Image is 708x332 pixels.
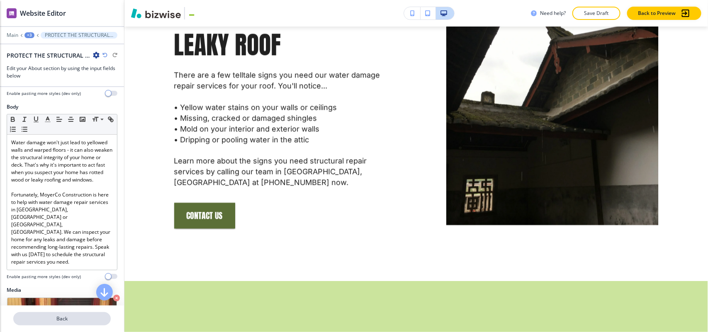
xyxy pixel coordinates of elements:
[24,32,34,38] button: +3
[7,32,18,38] button: Main
[13,312,111,325] button: Back
[14,315,110,322] p: Back
[174,102,387,113] p: • Yellow water stains on your walls or ceilings
[7,8,17,18] img: editor icon
[7,51,90,60] h2: PROTECT THE STRUCTURAL INTEGRITY OF YOUR HOME
[11,191,113,266] p: Fortunately, MoyerCo Construction is here to help with water damage repair services in [GEOGRAPHI...
[7,65,117,80] h3: Edit your About section by using the input fields below
[188,10,211,17] img: Your Logo
[20,8,66,18] h2: Website Editor
[638,10,676,17] p: Back to Preview
[7,90,81,97] h4: Enable pasting more styles (dev only)
[174,113,387,124] p: • Missing, cracked or damaged shingles
[540,10,566,17] h3: Need help?
[41,32,117,39] button: PROTECT THE STRUCTURAL INTEGRITY OF YOUR HOME
[7,286,117,294] h2: Media
[627,7,701,20] button: Back to Preview
[174,155,387,188] p: Learn more about the signs you need structural repair services by calling our team in [GEOGRAPHIC...
[174,203,235,228] button: Contact us
[583,10,610,17] p: Save Draft
[174,134,387,145] p: • Dripping or pooling water in the attic
[174,70,387,91] p: There are a few telltale signs you need our water damage repair services for your roof. You'll no...
[11,139,113,184] p: Water damage won't just lead to yellowed walls and warped floors - it can also weaken the structu...
[7,274,81,280] h4: Enable pasting more styles (dev only)
[174,124,387,134] p: • Mold on your interior and exterior walls
[45,32,113,38] p: PROTECT THE STRUCTURAL INTEGRITY OF YOUR HOME
[131,8,181,18] img: Bizwise Logo
[572,7,620,20] button: Save Draft
[7,103,18,111] h2: Body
